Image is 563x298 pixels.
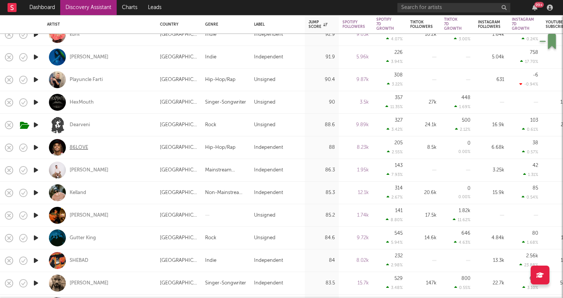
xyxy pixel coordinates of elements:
[386,217,403,222] div: 8.80 %
[467,186,470,191] div: 0
[454,104,470,109] div: 1.69 %
[254,121,275,130] div: Unsigned
[478,188,504,197] div: 15.9k
[458,195,470,199] div: 0.00 %
[454,240,470,245] div: 4.63 %
[478,75,504,84] div: 631
[395,95,403,100] div: 357
[522,127,538,132] div: 0.61 %
[70,280,108,287] a: [PERSON_NAME]
[205,22,243,27] div: Genre
[160,121,198,130] div: [GEOGRAPHIC_DATA]
[386,59,403,64] div: 3.94 %
[523,172,538,177] div: 1.31 %
[160,22,194,27] div: Country
[160,279,198,288] div: [GEOGRAPHIC_DATA]
[70,31,79,38] div: Ebril
[462,118,470,123] div: 500
[309,98,335,107] div: 90
[386,37,403,41] div: 4.07 %
[459,208,470,213] div: 1.82k
[386,240,403,245] div: 5.94 %
[342,53,369,62] div: 5.96k
[534,2,544,8] div: 99 +
[533,186,538,191] div: 85
[342,279,369,288] div: 15.7k
[395,118,403,123] div: 327
[395,186,403,191] div: 314
[309,143,335,152] div: 88
[342,30,369,39] div: 9.05k
[342,166,369,175] div: 1.95k
[478,30,504,39] div: 1.64k
[205,53,216,62] div: Indie
[70,212,108,219] a: [PERSON_NAME]
[342,20,365,29] div: Spotify Followers
[309,75,335,84] div: 90.4
[467,141,470,146] div: 0
[530,50,538,55] div: 758
[309,121,335,130] div: 88.6
[342,121,369,130] div: 9.89k
[254,75,275,84] div: Unsigned
[309,279,335,288] div: 83.5
[386,127,403,132] div: 3.42 %
[478,166,504,175] div: 3.25k
[342,98,369,107] div: 3.5k
[522,195,538,200] div: 0.54 %
[70,167,108,174] a: [PERSON_NAME]
[70,257,88,264] div: SHEBAD
[461,95,470,100] div: 448
[526,254,538,258] div: 2.56k
[410,121,437,130] div: 24.1k
[342,256,369,265] div: 8.02k
[309,30,335,39] div: 92.9
[530,118,538,123] div: 103
[478,143,504,152] div: 6.68k
[520,59,538,64] div: 17.70 %
[160,143,198,152] div: [GEOGRAPHIC_DATA]
[254,279,283,288] div: Independent
[478,20,501,29] div: Instagram Followers
[342,143,369,152] div: 8.23k
[410,30,437,39] div: 10.2k
[254,53,283,62] div: Independent
[160,188,198,197] div: [GEOGRAPHIC_DATA]
[160,234,198,243] div: [GEOGRAPHIC_DATA]
[309,53,335,62] div: 91.9
[410,98,437,107] div: 27k
[410,20,433,29] div: Tiktok Followers
[205,256,216,265] div: Indie
[70,99,94,106] div: HexMouth
[519,82,538,87] div: -0.94 %
[458,150,470,154] div: 0.00 %
[254,98,275,107] div: Unsigned
[478,256,504,265] div: 13.3k
[70,122,90,128] a: Dearveni
[386,263,403,267] div: 2.98 %
[160,53,198,62] div: [GEOGRAPHIC_DATA]
[376,17,394,31] div: Spotify 7D Growth
[205,279,246,288] div: Singer-Songwriter
[160,166,198,175] div: [GEOGRAPHIC_DATA]
[410,188,437,197] div: 20.6k
[70,235,96,241] a: Gutter King
[522,285,538,290] div: 3.10 %
[70,76,103,83] a: Playuncle Farti
[309,256,335,265] div: 84
[519,263,538,267] div: 23.88 %
[47,22,149,27] div: Artist
[205,30,216,39] div: Indie
[70,54,108,61] div: [PERSON_NAME]
[532,5,537,11] button: 99+
[309,211,335,220] div: 85.2
[254,166,283,175] div: Independent
[444,17,462,31] div: Tiktok 7D Growth
[254,256,283,265] div: Independent
[160,30,198,39] div: [GEOGRAPHIC_DATA]
[254,22,297,27] div: Label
